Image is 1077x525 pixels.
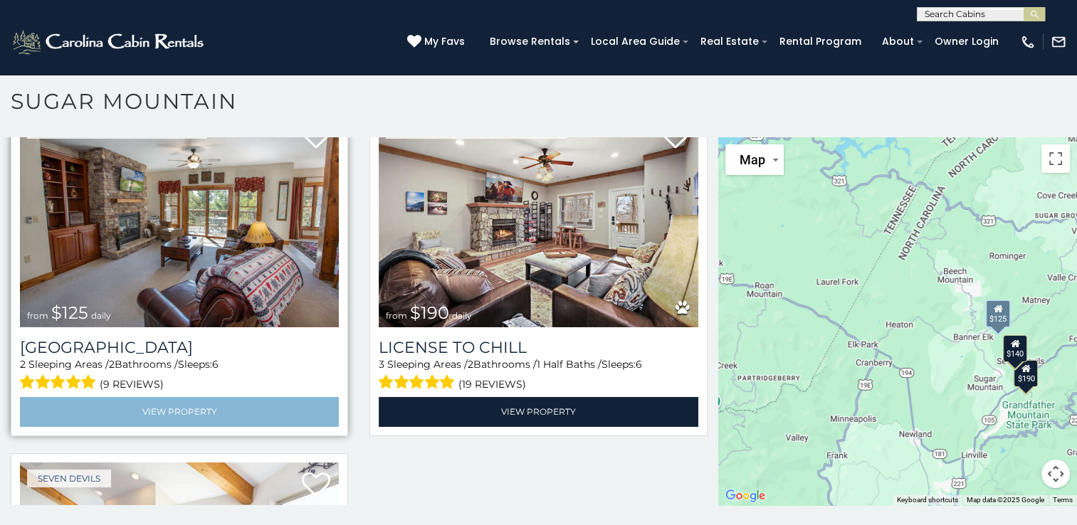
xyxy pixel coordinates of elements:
img: License to Chill [379,114,698,327]
a: Local Area Guide [584,31,687,53]
img: Google [722,487,769,505]
a: Terms (opens in new tab) [1053,496,1073,504]
div: Sleeping Areas / Bathrooms / Sleeps: [20,357,339,393]
a: My Favs [407,34,468,50]
a: Add to favorites [302,122,330,152]
img: Bearfoot Lodge [20,114,339,327]
a: Open this area in Google Maps (opens a new window) [722,487,769,505]
span: daily [91,310,111,321]
span: 2 [20,358,26,371]
a: Seven Devils [27,470,111,487]
a: Add to favorites [661,122,690,152]
img: White-1-2.png [11,28,208,56]
span: My Favs [424,34,465,49]
span: 6 [212,358,219,371]
span: from [27,310,48,321]
span: $190 [410,302,449,323]
span: daily [452,310,472,321]
div: $140 [1003,335,1027,362]
a: [GEOGRAPHIC_DATA] [20,338,339,357]
span: 3 [379,358,384,371]
a: Rental Program [772,31,868,53]
span: (9 reviews) [100,375,164,393]
button: Map camera controls [1041,460,1070,488]
h3: Bearfoot Lodge [20,338,339,357]
a: Real Estate [693,31,766,53]
div: $125 [985,299,1011,328]
a: Add to favorites [302,471,330,501]
a: View Property [379,397,698,426]
img: phone-regular-white.png [1020,34,1036,50]
a: License to Chill [379,338,698,357]
button: Change map style [725,144,784,175]
span: 1 Half Baths / [537,358,601,371]
span: (19 reviews) [458,375,526,393]
a: License to Chill from $190 daily [379,114,698,327]
span: from [386,310,407,321]
button: Toggle fullscreen view [1041,144,1070,173]
div: Sleeping Areas / Bathrooms / Sleeps: [379,357,698,393]
span: 2 [109,358,115,371]
a: View Property [20,397,339,426]
span: 6 [636,358,642,371]
span: $125 [51,302,88,323]
div: $190 [1014,359,1038,386]
a: Bearfoot Lodge from $125 daily [20,114,339,327]
button: Keyboard shortcuts [897,495,958,505]
img: mail-regular-white.png [1051,34,1066,50]
a: Owner Login [928,31,1006,53]
a: Browse Rentals [483,31,577,53]
a: About [875,31,921,53]
span: Map [740,152,765,167]
span: Map data ©2025 Google [967,496,1044,504]
span: 2 [468,358,473,371]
